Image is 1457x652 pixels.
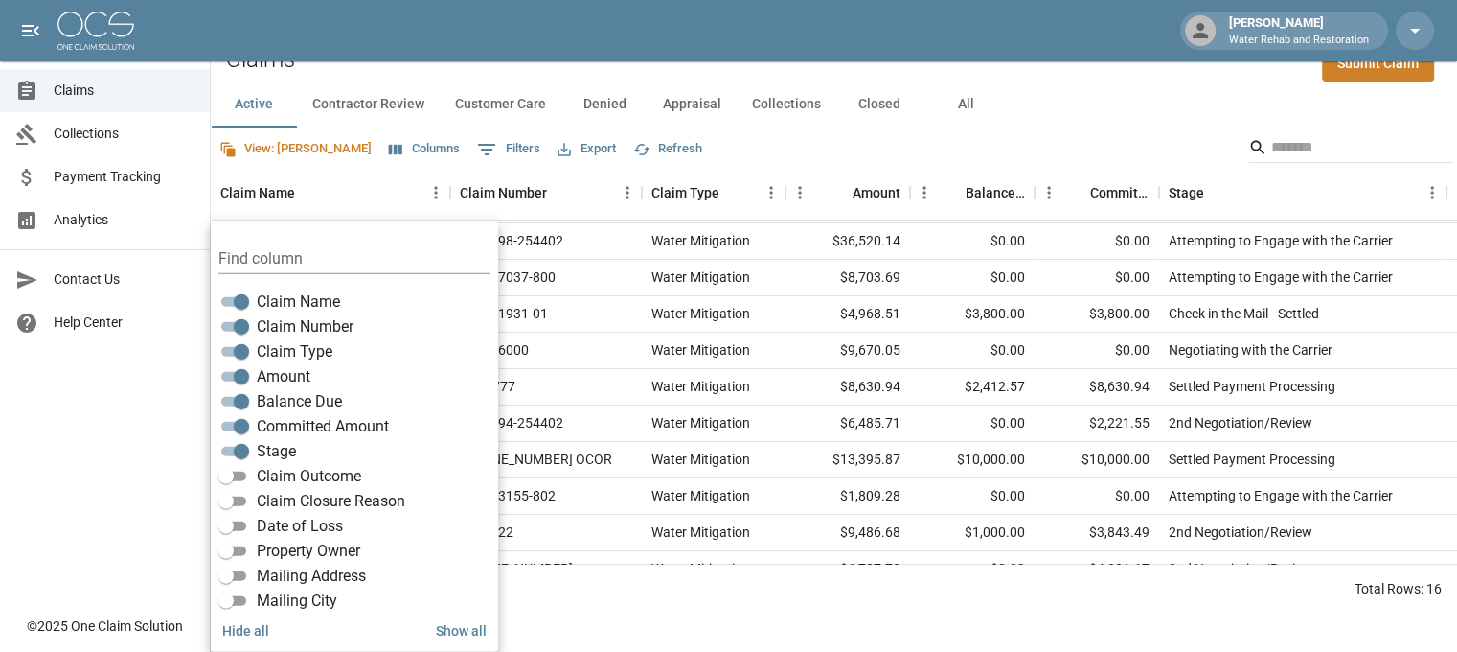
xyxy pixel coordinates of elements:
[450,166,642,220] div: Claim Number
[215,134,376,164] button: View: [PERSON_NAME]
[257,490,405,513] span: Claim Closure Reason
[257,515,343,538] span: Date of Loss
[547,179,574,206] button: Sort
[785,333,910,369] div: $9,670.05
[472,134,545,165] button: Show filters
[1035,442,1159,478] div: $10,000.00
[836,81,922,128] button: Closed
[1035,178,1063,207] button: Menu
[1248,132,1453,167] div: Search
[460,304,548,323] div: 059811931-01
[1035,551,1159,588] div: $4,301.17
[651,304,750,323] div: Water Mitigation
[1035,406,1159,442] div: $2,221.55
[257,565,366,588] span: Mailing Address
[1169,559,1312,578] div: 2nd Negotiation/Review
[257,390,342,413] span: Balance Due
[211,81,297,128] button: Active
[826,179,853,206] button: Sort
[561,81,648,128] button: Denied
[1090,166,1150,220] div: Committed Amount
[1169,340,1332,360] div: Negotiating with the Carrier
[648,81,737,128] button: Appraisal
[910,369,1035,406] div: $2,412.57
[1355,579,1442,598] div: Total Rows: 16
[785,442,910,478] div: $13,395.87
[257,540,360,563] span: Property Owner
[1169,377,1335,396] div: Settled Payment Processing
[460,486,556,505] div: 026123155-802
[628,134,707,164] button: Refresh
[910,178,939,207] button: Menu
[460,450,612,469] div: 01-008-967942 OCOR
[785,478,910,515] div: $1,809.28
[1035,515,1159,551] div: $3,843.49
[1035,166,1159,220] div: Committed Amount
[785,406,910,442] div: $6,485.71
[460,559,573,578] div: 01-008-898459
[1221,13,1377,48] div: [PERSON_NAME]
[719,179,746,206] button: Sort
[939,179,966,206] button: Sort
[651,413,750,432] div: Water Mitigation
[1035,260,1159,296] div: $0.00
[220,166,295,220] div: Claim Name
[1204,179,1231,206] button: Sort
[1169,268,1393,287] div: Attempting to Engage with the Carrier
[257,365,310,388] span: Amount
[922,81,1009,128] button: All
[651,450,750,469] div: Water Mitigation
[785,515,910,551] div: $9,486.68
[54,313,194,333] span: Help Center
[1169,166,1204,220] div: Stage
[785,551,910,588] div: $6,787.72
[54,124,194,144] span: Collections
[257,315,353,338] span: Claim Number
[460,166,547,220] div: Claim Number
[910,166,1035,220] div: Balance Due
[460,268,556,287] div: 057977037-800
[1229,33,1369,49] p: Water Rehab and Restoration
[421,178,450,207] button: Menu
[642,166,785,220] div: Claim Type
[257,415,389,438] span: Committed Amount
[651,377,750,396] div: Water Mitigation
[785,369,910,406] div: $8,630.94
[54,81,194,101] span: Claims
[651,166,719,220] div: Claim Type
[1035,223,1159,260] div: $0.00
[651,231,750,250] div: Water Mitigation
[1035,369,1159,406] div: $8,630.94
[460,413,563,432] div: 1524394-254402
[853,166,900,220] div: Amount
[257,590,337,613] span: Mailing City
[966,166,1025,220] div: Balance Due
[910,478,1035,515] div: $0.00
[1063,179,1090,206] button: Sort
[257,440,296,463] span: Stage
[1322,46,1434,81] a: Submit Claim
[651,559,750,578] div: Water Mitigation
[1169,413,1312,432] div: 2nd Negotiation/Review
[910,260,1035,296] div: $0.00
[737,81,836,128] button: Collections
[1035,478,1159,515] div: $0.00
[553,134,621,164] button: Export
[785,166,910,220] div: Amount
[613,178,642,207] button: Menu
[785,223,910,260] div: $36,520.14
[1159,166,1446,220] div: Stage
[910,333,1035,369] div: $0.00
[651,340,750,360] div: Water Mitigation
[1035,333,1159,369] div: $0.00
[440,81,561,128] button: Customer Care
[211,166,450,220] div: Claim Name
[211,221,498,652] div: Select columns
[910,296,1035,333] div: $3,800.00
[460,231,563,250] div: 1520698-254402
[428,613,494,648] button: Show all
[910,406,1035,442] div: $0.00
[384,134,465,164] button: Select columns
[785,260,910,296] div: $8,703.69
[910,551,1035,588] div: $0.00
